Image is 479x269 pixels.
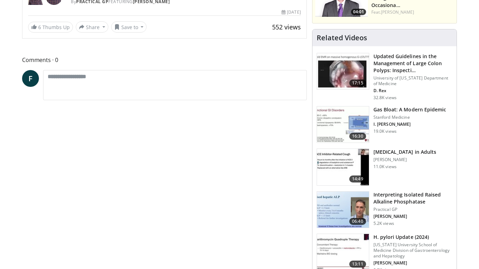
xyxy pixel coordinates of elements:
p: 19.0K views [373,129,397,134]
p: 32.8K views [373,95,397,101]
span: 17:15 [349,80,366,87]
a: 06:40 Interpreting Isolated Raised Alkaline Phosphatase Practical GP [PERSON_NAME] 5.2K views [317,191,452,228]
span: 552 views [272,23,301,31]
h3: [MEDICAL_DATA] in Adults [373,149,436,156]
button: Share [76,21,108,33]
a: [PERSON_NAME] [381,9,414,15]
p: Practical GP [373,207,452,212]
img: dfcfcb0d-b871-4e1a-9f0c-9f64970f7dd8.150x105_q85_crop-smart_upscale.jpg [317,53,369,90]
span: 13:11 [349,261,366,268]
p: 5.2K views [373,221,394,226]
span: 04:01 [351,9,366,15]
p: I. [PERSON_NAME] [373,122,446,127]
button: Save to [111,21,147,33]
span: 16:30 [349,133,366,140]
img: 480ec31d-e3c1-475b-8289-0a0659db689a.150x105_q85_crop-smart_upscale.jpg [317,106,369,143]
p: [PERSON_NAME] [373,157,436,163]
a: 17:15 Updated Guidelines in the Management of Large Colon Polyps: Inspecti… University of [US_STA... [317,53,452,101]
span: Comments 0 [22,55,307,64]
p: [US_STATE] University School of Medicine Division of Gastroenterology and Hepatology [373,242,452,259]
a: 14:49 [MEDICAL_DATA] in Adults [PERSON_NAME] 11.0K views [317,149,452,186]
p: University of [US_STATE] Department of Medicine [373,75,452,87]
img: 11950cd4-d248-4755-8b98-ec337be04c84.150x105_q85_crop-smart_upscale.jpg [317,149,369,185]
p: D. Rex [373,88,452,94]
span: 06:40 [349,218,366,225]
p: [PERSON_NAME] [373,214,452,219]
span: 14:49 [349,175,366,182]
h4: Related Videos [317,34,367,42]
span: 6 [38,24,41,30]
a: 16:30 Gas Bloat: A Modern Epidemic Stanford Medicine I. [PERSON_NAME] 19.0K views [317,106,452,143]
a: F [22,70,39,87]
h3: Gas Bloat: A Modern Epidemic [373,106,446,113]
h3: H. pylori Update (2024) [373,234,452,241]
a: 6 Thumbs Up [28,22,73,33]
h3: Updated Guidelines in the Management of Large Colon Polyps: Inspecti… [373,53,452,74]
p: [PERSON_NAME] [373,260,452,266]
img: 6a4ee52d-0f16-480d-a1b4-8187386ea2ed.150x105_q85_crop-smart_upscale.jpg [317,192,369,228]
div: [DATE] [282,9,301,15]
div: Feat. [371,9,454,15]
h3: Interpreting Isolated Raised Alkaline Phosphatase [373,191,452,205]
p: 11.0K views [373,164,397,170]
p: Stanford Medicine [373,115,446,120]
